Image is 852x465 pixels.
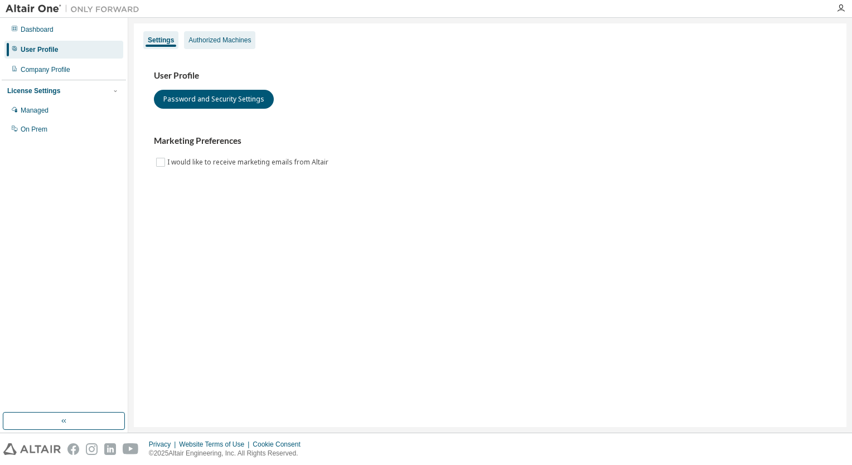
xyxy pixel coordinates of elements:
[148,36,174,45] div: Settings
[188,36,251,45] div: Authorized Machines
[154,90,274,109] button: Password and Security Settings
[154,135,826,147] h3: Marketing Preferences
[149,449,307,458] p: © 2025 Altair Engineering, Inc. All Rights Reserved.
[6,3,145,14] img: Altair One
[123,443,139,455] img: youtube.svg
[21,125,47,134] div: On Prem
[167,156,331,169] label: I would like to receive marketing emails from Altair
[86,443,98,455] img: instagram.svg
[104,443,116,455] img: linkedin.svg
[21,25,54,34] div: Dashboard
[179,440,253,449] div: Website Terms of Use
[21,45,58,54] div: User Profile
[21,65,70,74] div: Company Profile
[253,440,307,449] div: Cookie Consent
[154,70,826,81] h3: User Profile
[21,106,49,115] div: Managed
[7,86,60,95] div: License Settings
[67,443,79,455] img: facebook.svg
[3,443,61,455] img: altair_logo.svg
[149,440,179,449] div: Privacy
